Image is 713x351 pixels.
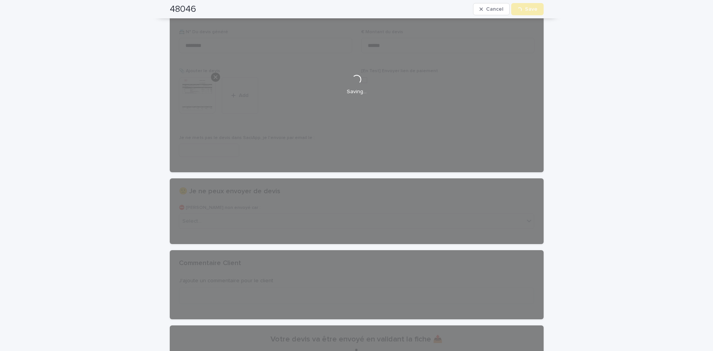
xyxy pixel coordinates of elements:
[486,6,503,12] span: Cancel
[170,4,196,15] h2: 48046
[347,89,367,95] p: Saving…
[473,3,510,15] button: Cancel
[511,3,544,15] button: Save
[525,6,538,12] span: Save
